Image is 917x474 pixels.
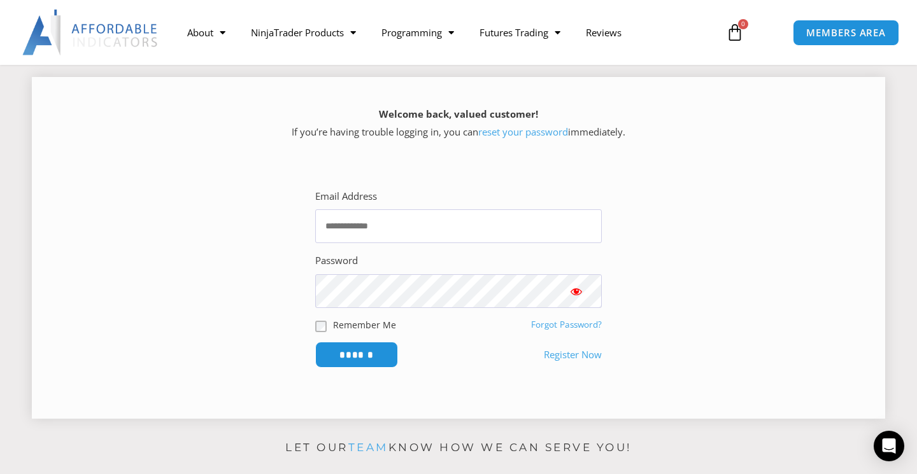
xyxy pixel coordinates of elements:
a: NinjaTrader Products [238,18,369,47]
div: Open Intercom Messenger [874,431,904,461]
img: LogoAI | Affordable Indicators – NinjaTrader [22,10,159,55]
button: Show password [551,274,602,308]
strong: Welcome back, valued customer! [379,108,538,120]
label: Password [315,252,358,270]
a: Forgot Password? [531,319,602,330]
a: MEMBERS AREA [793,20,899,46]
a: team [348,441,388,454]
a: Futures Trading [467,18,573,47]
p: If you’re having trouble logging in, you can immediately. [54,106,863,141]
span: 0 [738,19,748,29]
p: Let our know how we can serve you! [13,438,904,458]
span: MEMBERS AREA [806,28,886,38]
nav: Menu [174,18,716,47]
a: Reviews [573,18,634,47]
a: 0 [707,14,763,51]
a: About [174,18,238,47]
label: Email Address [315,188,377,206]
label: Remember Me [333,318,396,331]
a: Register Now [544,346,602,364]
a: Programming [369,18,467,47]
a: reset your password [478,125,568,138]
